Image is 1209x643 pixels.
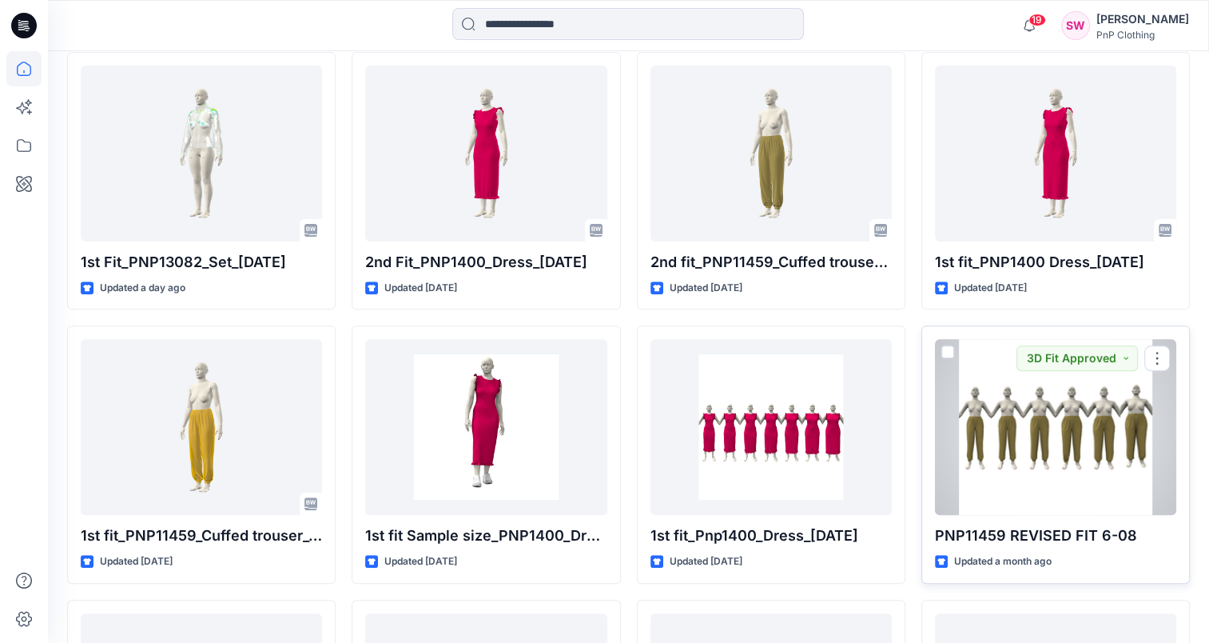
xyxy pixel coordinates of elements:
div: SW [1061,11,1090,40]
a: 2nd Fit_PNP1400_Dress_30.09.25 [365,66,606,242]
p: 1st fit_Pnp1400_Dress_[DATE] [650,525,892,547]
p: 2nd Fit_PNP1400_Dress_[DATE] [365,251,606,274]
div: PnP Clothing [1096,29,1189,41]
a: 1st fit Sample size_PNP1400_Dress_21.08.25 [365,339,606,515]
p: Updated [DATE] [384,280,457,297]
p: Updated [DATE] [954,280,1027,297]
p: 1st fit_PNP1400 Dress_[DATE] [935,251,1176,274]
p: Updated [DATE] [670,280,742,297]
p: Updated [DATE] [384,553,457,570]
a: 1st Fit_PNP13082_Set_01.10.25 [81,66,322,242]
a: PNP11459 REVISED FIT 6-08 [935,339,1176,515]
p: 1st fit_PNP11459_Cuffed trouser_07.25 [81,525,322,547]
p: Updated a month ago [954,553,1052,570]
p: Updated [DATE] [670,553,742,570]
a: 1st fit_PNP11459_Cuffed trouser_07.25 [81,339,322,515]
p: Updated a day ago [100,280,185,297]
span: 19 [1028,14,1046,26]
p: Updated [DATE] [100,553,173,570]
a: 1st fit_Pnp1400_Dress_21.08.25 [650,339,892,515]
p: PNP11459 REVISED FIT 6-08 [935,525,1176,547]
div: [PERSON_NAME] [1096,10,1189,29]
p: 1st fit Sample size_PNP1400_Dress_[DATE] [365,525,606,547]
p: 2nd fit_PNP11459_Cuffed trouser_ 08.25 [650,251,892,274]
a: 1st fit_PNP1400 Dress_29.09.25 [935,66,1176,242]
p: 1st Fit_PNP13082_Set_[DATE] [81,251,322,274]
a: 2nd fit_PNP11459_Cuffed trouser_ 08.25 [650,66,892,242]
